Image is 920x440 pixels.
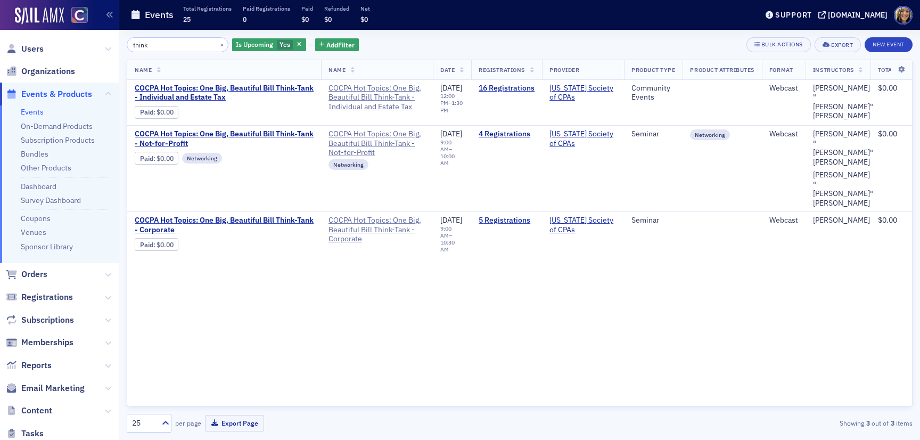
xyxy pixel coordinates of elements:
a: 16 Registrations [479,84,535,93]
a: Other Products [21,163,71,173]
input: Search… [127,37,228,52]
span: Registrations [479,66,525,74]
button: Bulk Actions [746,37,811,52]
span: : [140,154,157,162]
a: Paid [140,154,153,162]
a: Paid [140,241,153,249]
a: Registrations [6,291,73,303]
span: : [140,241,157,249]
a: Subscription Products [21,135,95,145]
time: 10:00 AM [440,152,455,167]
span: Subscriptions [21,314,74,326]
span: $0.00 [878,83,897,93]
span: Profile [894,6,913,25]
a: On-Demand Products [21,121,93,131]
img: SailAMX [15,7,64,25]
strong: 3 [889,418,896,428]
a: Orders [6,268,47,280]
a: [PERSON_NAME] [813,216,870,225]
div: [DOMAIN_NAME] [828,10,888,20]
time: 1:30 PM [440,99,463,113]
span: Instructors [813,66,854,74]
span: Format [769,66,793,74]
span: Name [328,66,346,74]
span: Add Filter [326,40,355,50]
p: Net [360,5,370,12]
a: Tasks [6,428,44,439]
span: $0.00 [157,108,174,116]
div: Paid: 4 - $0 [135,152,178,165]
p: Paid Registrations [243,5,290,12]
div: Seminar [631,129,675,139]
span: $0 [324,15,332,23]
span: Colorado Society of CPAs [549,129,617,148]
time: 9:00 AM [440,225,451,239]
time: 10:30 AM [440,239,455,253]
span: Colorado Society of CPAs [549,216,617,234]
span: Tasks [21,428,44,439]
h1: Events [145,9,174,21]
a: Paid [140,108,153,116]
a: COCPA Hot Topics: One Big, Beautiful Bill Think-Tank - Not-for-Profit [328,129,425,158]
div: Paid: 16 - $0 [135,106,178,119]
a: COCPA Hot Topics: One Big, Beautiful Bill Think-Tank - Individual and Estate Tax [328,84,425,112]
button: [DOMAIN_NAME] [818,11,891,19]
span: COCPA Hot Topics: One Big, Beautiful Bill Think-Tank - Corporate [135,216,314,234]
span: Organizations [21,66,75,77]
button: × [217,39,227,49]
div: 25 [132,418,155,429]
span: 25 [183,15,191,23]
span: $0 [301,15,309,23]
button: Export Page [205,415,264,431]
span: Email Marketing [21,382,85,394]
span: Users [21,43,44,55]
span: Registrations [21,291,73,303]
a: [PERSON_NAME] "[PERSON_NAME]" [PERSON_NAME] [813,84,873,121]
a: Dashboard [21,182,56,191]
div: Paid: 5 - $0 [135,238,178,251]
span: Yes [280,40,290,48]
button: AddFilter [315,38,359,52]
a: Coupons [21,214,51,223]
a: New Event [865,39,913,48]
a: Users [6,43,44,55]
a: [US_STATE] Society of CPAs [549,216,617,234]
img: SailAMX [71,7,88,23]
span: $0.00 [157,241,174,249]
span: Date [440,66,455,74]
span: Memberships [21,337,73,348]
span: $0.00 [878,215,897,225]
a: View Homepage [64,7,88,25]
div: Yes [232,38,306,52]
button: New Event [865,37,913,52]
a: 5 Registrations [479,216,535,225]
p: Refunded [324,5,349,12]
a: [PERSON_NAME] "[PERSON_NAME]" [PERSON_NAME] [813,129,873,167]
a: Events & Products [6,88,92,100]
span: : [140,108,157,116]
a: Memberships [6,337,73,348]
span: Orders [21,268,47,280]
span: $0 [360,15,368,23]
div: Seminar [631,216,675,225]
div: Networking [182,153,222,164]
span: Content [21,405,52,417]
a: Venues [21,227,46,237]
strong: 3 [864,418,872,428]
div: Showing out of items [658,418,913,428]
a: Bundles [21,149,48,159]
span: Colorado Society of CPAs [549,84,617,102]
span: 0 [243,15,247,23]
a: COCPA Hot Topics: One Big, Beautiful Bill Think-Tank - Individual and Estate Tax [135,84,314,102]
button: Export [815,37,861,52]
div: – [440,139,464,167]
span: Reports [21,360,52,371]
a: Content [6,405,52,417]
a: Reports [6,360,52,371]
